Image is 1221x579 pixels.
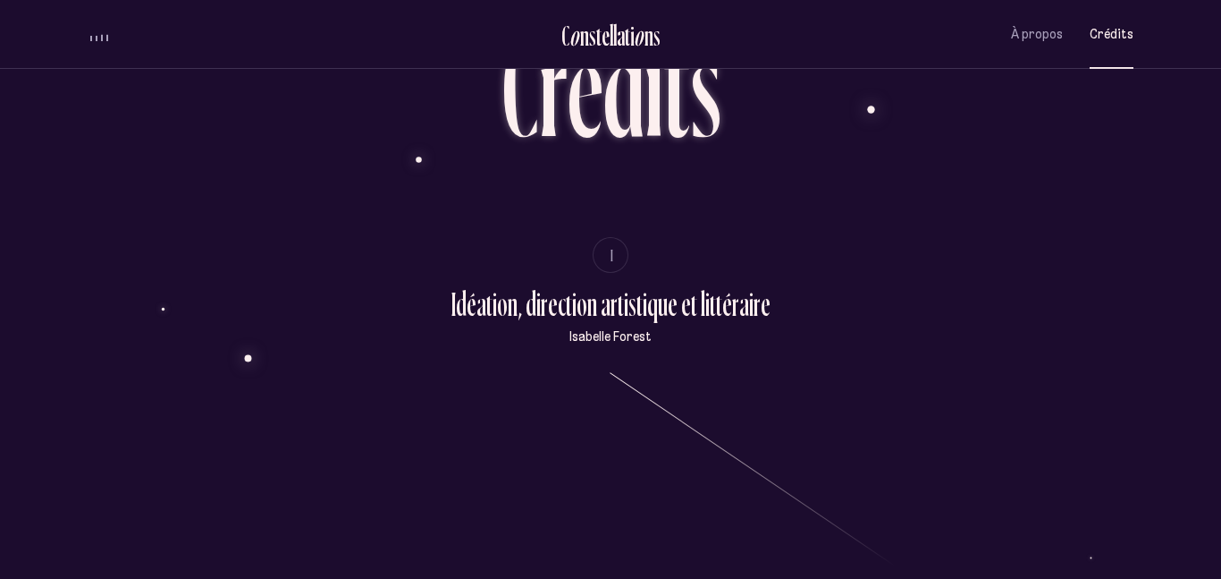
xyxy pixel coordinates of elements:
[589,21,596,50] div: s
[613,21,617,50] div: l
[569,21,580,50] div: o
[634,21,644,50] div: o
[617,21,625,50] div: a
[1011,27,1063,42] span: À propos
[580,21,589,50] div: n
[1090,27,1133,42] span: Crédits
[88,25,111,44] button: volume audio
[596,21,602,50] div: t
[625,21,630,50] div: t
[593,237,628,273] button: I
[610,21,613,50] div: l
[1090,13,1133,55] button: Crédits
[630,21,635,50] div: i
[653,21,661,50] div: s
[644,21,653,50] div: n
[561,21,569,50] div: C
[610,248,615,263] span: I
[1011,13,1063,55] button: À propos
[602,21,610,50] div: e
